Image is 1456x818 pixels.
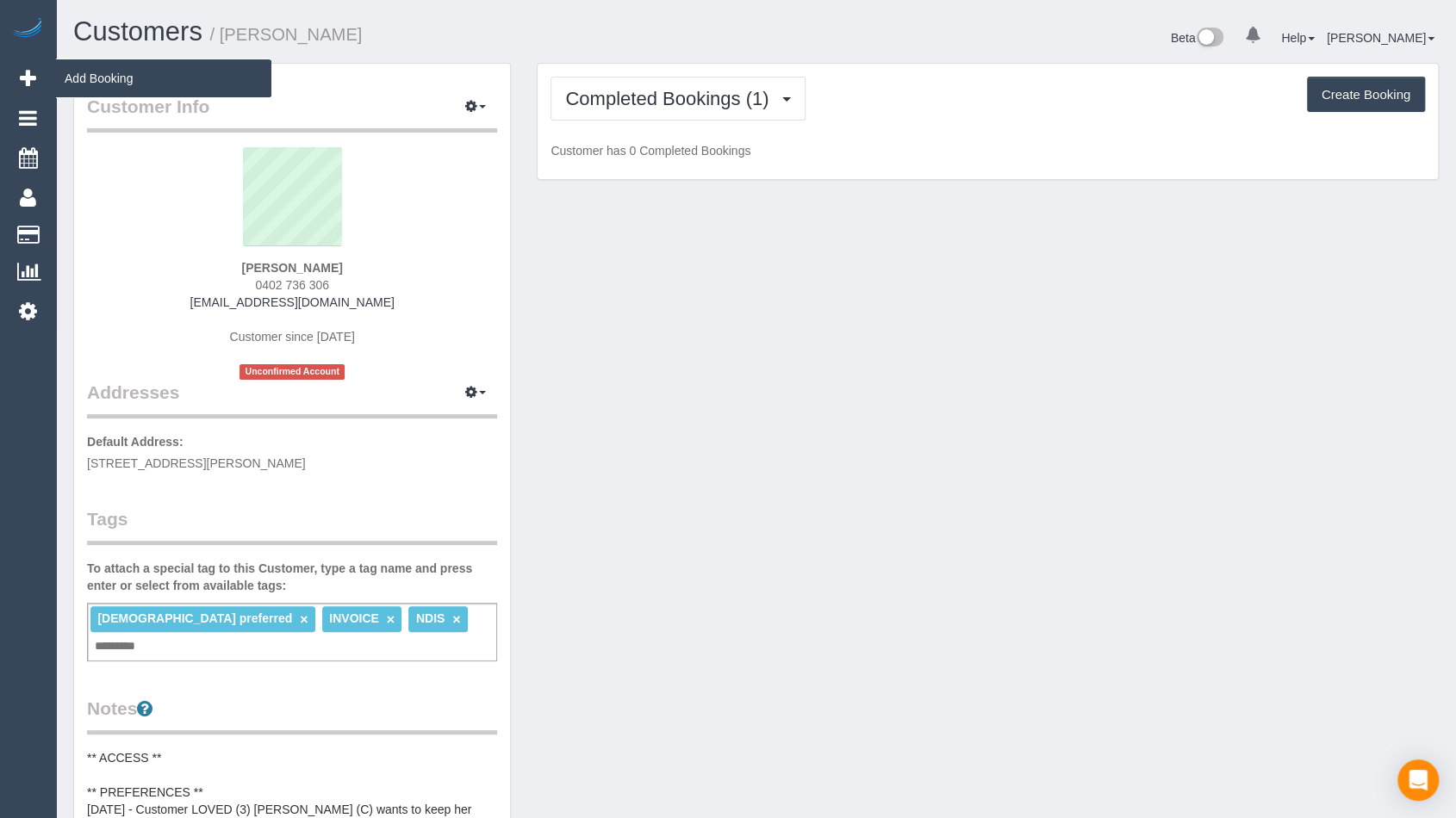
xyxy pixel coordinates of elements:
a: × [387,612,395,627]
button: Create Booking [1307,77,1425,113]
a: Beta [1171,31,1224,45]
label: To attach a special tag to this Customer, type a tag name and press enter or select from availabl... [87,560,497,594]
span: Customer since [DATE] [230,330,355,344]
strong: [PERSON_NAME] [241,261,342,275]
span: Unconfirmed Account [240,364,345,379]
a: [PERSON_NAME] [1327,31,1434,45]
span: Add Booking [56,59,271,98]
p: Customer has 0 Completed Bookings [551,142,1425,159]
span: INVOICE [329,611,379,625]
span: NDIS [416,611,445,625]
label: Default Address: [87,433,184,450]
img: Automaid Logo [10,17,45,41]
span: 0402 736 306 [255,278,329,292]
a: Customers [73,16,202,46]
button: Completed Bookings (1) [551,77,806,121]
a: × [300,612,308,627]
legend: Tags [87,506,497,545]
span: [STREET_ADDRESS][PERSON_NAME] [87,456,306,470]
div: Open Intercom Messenger [1397,759,1439,801]
span: Completed Bookings (1) [565,88,777,109]
a: Help [1281,31,1315,45]
legend: Customer Info [87,94,497,133]
a: [EMAIL_ADDRESS][DOMAIN_NAME] [190,295,395,309]
span: [DEMOGRAPHIC_DATA] preferred [97,611,292,625]
small: / [PERSON_NAME] [210,25,363,44]
a: × [452,612,460,627]
legend: Notes [87,696,497,734]
img: New interface [1195,28,1223,50]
